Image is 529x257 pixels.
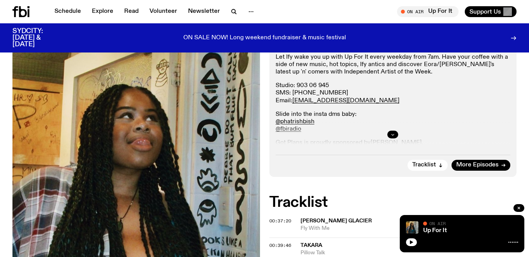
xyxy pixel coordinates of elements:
[301,218,372,224] span: [PERSON_NAME] Glacier
[276,111,511,133] p: Slide into the insta dms baby:
[120,6,143,17] a: Read
[269,218,291,224] span: 00:37:20
[301,249,449,257] span: Pillow Talk
[412,162,436,168] span: Tracklist
[269,242,291,248] span: 00:39:46
[456,162,499,168] span: More Episodes
[276,119,315,125] a: @phatrishbish
[145,6,182,17] a: Volunteer
[408,160,448,171] button: Tracklist
[465,6,517,17] button: Support Us
[276,54,511,76] p: Let Ify wake you up with Up For It every weekday from 7am. Have your coffee with a side of new mu...
[406,221,418,234] img: Ify - a Brown Skin girl with black braided twists, looking up to the side with her tongue stickin...
[276,82,511,105] p: Studio: 903 06 945 SMS: [PHONE_NUMBER] Email:
[452,160,510,171] a: More Episodes
[292,98,399,104] a: [EMAIL_ADDRESS][DOMAIN_NAME]
[87,6,118,17] a: Explore
[397,6,459,17] button: On AirUp For It
[301,243,322,248] span: Takara
[183,6,225,17] a: Newsletter
[429,221,446,226] span: On Air
[269,196,517,210] h2: Tracklist
[301,225,517,232] span: Fly With Me
[183,35,346,42] p: ON SALE NOW! Long weekend fundraiser & music festival
[12,28,62,48] h3: SYDCITY: [DATE] & [DATE]
[50,6,86,17] a: Schedule
[423,227,447,234] a: Up For It
[469,8,501,15] span: Support Us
